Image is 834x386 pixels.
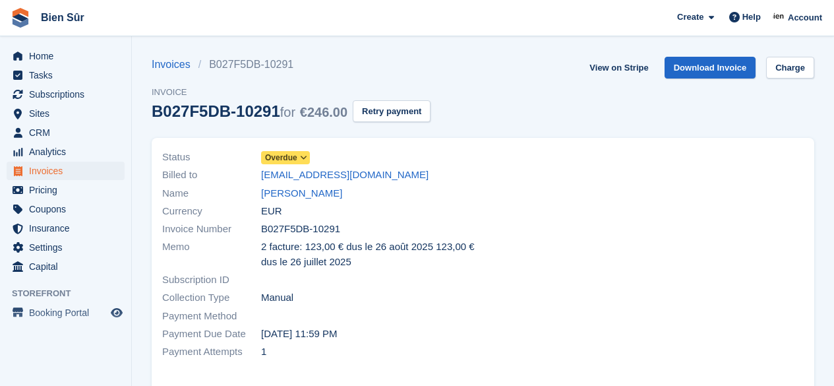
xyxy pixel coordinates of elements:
[261,290,293,306] span: Manual
[162,309,261,324] span: Payment Method
[109,305,125,321] a: Preview store
[29,123,108,142] span: CRM
[742,11,761,24] span: Help
[265,152,297,164] span: Overdue
[261,168,429,183] a: [EMAIL_ADDRESS][DOMAIN_NAME]
[7,257,125,276] a: menu
[280,105,295,119] span: for
[261,344,266,360] span: 1
[162,168,261,183] span: Billed to
[7,85,125,104] a: menu
[162,327,261,342] span: Payment Due Date
[29,143,108,161] span: Analytics
[7,200,125,218] a: menu
[7,104,125,123] a: menu
[12,287,131,300] span: Storefront
[261,222,340,237] span: B027F5DB-10291
[29,104,108,123] span: Sites
[29,257,108,276] span: Capital
[300,105,347,119] span: €246.00
[353,100,431,122] button: Retry payment
[162,204,261,219] span: Currency
[7,304,125,322] a: menu
[773,11,786,24] img: Asmaa Habri
[7,123,125,142] a: menu
[162,273,261,288] span: Subscription ID
[665,57,756,79] a: Download Invoice
[162,222,261,237] span: Invoice Number
[7,181,125,199] a: menu
[677,11,703,24] span: Create
[152,86,431,99] span: Invoice
[29,162,108,180] span: Invoices
[261,240,475,269] span: 2 facture: 123,00 € dus le 26 août 2025 123,00 € dus le 26 juillet 2025
[7,162,125,180] a: menu
[162,150,261,165] span: Status
[29,85,108,104] span: Subscriptions
[788,11,822,24] span: Account
[261,186,342,201] a: [PERSON_NAME]
[162,344,261,360] span: Payment Attempts
[29,47,108,65] span: Home
[152,57,198,73] a: Invoices
[152,57,431,73] nav: breadcrumbs
[162,240,261,269] span: Memo
[261,327,338,342] time: 2025-09-11 21:59:59 UTC
[11,8,30,28] img: stora-icon-8386f47178a22dfd0bd8f6a31ec36ba5ce8667c1dd55bd0f319d3a0aa187defe.svg
[766,57,814,79] a: Charge
[162,186,261,201] span: Name
[7,143,125,161] a: menu
[29,238,108,257] span: Settings
[261,150,310,165] a: Overdue
[261,204,282,219] span: EUR
[7,47,125,65] a: menu
[152,102,347,120] div: B027F5DB-10291
[584,57,653,79] a: View on Stripe
[7,219,125,238] a: menu
[162,290,261,306] span: Collection Type
[29,200,108,218] span: Coupons
[7,238,125,257] a: menu
[29,181,108,199] span: Pricing
[29,304,108,322] span: Booking Portal
[29,219,108,238] span: Insurance
[7,66,125,84] a: menu
[29,66,108,84] span: Tasks
[36,7,90,28] a: Bien Sûr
